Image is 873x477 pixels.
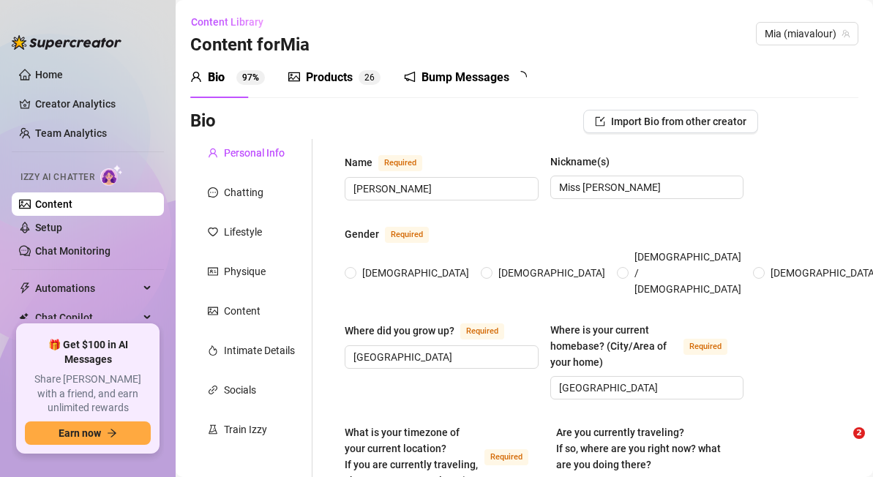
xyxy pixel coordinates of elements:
[421,69,509,86] div: Bump Messages
[25,421,151,445] button: Earn nowarrow-right
[25,338,151,367] span: 🎁 Get $100 in AI Messages
[345,226,379,242] div: Gender
[190,34,310,57] h3: Content for Mia
[378,155,422,171] span: Required
[556,427,721,470] span: Are you currently traveling? If so, where are you right now? what are you doing there?
[35,306,139,329] span: Chat Copilot
[224,263,266,279] div: Physique
[19,282,31,294] span: thunderbolt
[35,222,62,233] a: Setup
[224,224,262,240] div: Lifestyle
[236,70,265,85] sup: 97%
[224,382,256,398] div: Socials
[208,69,225,86] div: Bio
[683,339,727,355] span: Required
[359,70,381,85] sup: 26
[208,306,218,316] span: picture
[595,116,605,127] span: import
[35,245,110,257] a: Chat Monitoring
[345,154,438,171] label: Name
[35,198,72,210] a: Content
[364,72,370,83] span: 2
[208,187,218,198] span: message
[353,349,527,365] input: Where did you grow up?
[842,29,850,38] span: team
[208,424,218,435] span: experiment
[559,380,733,396] input: Where is your current homebase? (City/Area of your home)
[100,165,123,186] img: AI Chatter
[345,323,454,339] div: Where did you grow up?
[35,69,63,80] a: Home
[629,249,747,297] span: [DEMOGRAPHIC_DATA] / [DEMOGRAPHIC_DATA]
[404,71,416,83] span: notification
[190,110,216,133] h3: Bio
[356,265,475,281] span: [DEMOGRAPHIC_DATA]
[25,372,151,416] span: Share [PERSON_NAME] with a friend, and earn unlimited rewards
[345,322,520,339] label: Where did you grow up?
[35,277,139,300] span: Automations
[514,70,528,83] span: loading
[107,428,117,438] span: arrow-right
[460,323,504,339] span: Required
[224,184,263,200] div: Chatting
[370,72,375,83] span: 6
[224,145,285,161] div: Personal Info
[191,16,263,28] span: Content Library
[12,35,121,50] img: logo-BBDzfeDw.svg
[583,110,758,133] button: Import Bio from other creator
[611,116,746,127] span: Import Bio from other creator
[59,427,101,439] span: Earn now
[20,170,94,184] span: Izzy AI Chatter
[224,303,261,319] div: Content
[224,421,267,437] div: Train Izzy
[345,225,445,243] label: Gender
[208,385,218,395] span: link
[224,342,295,358] div: Intimate Details
[190,71,202,83] span: user
[345,154,372,170] div: Name
[853,427,865,439] span: 2
[550,322,678,370] div: Where is your current homebase? (City/Area of your home)
[35,92,152,116] a: Creator Analytics
[484,449,528,465] span: Required
[19,312,29,323] img: Chat Copilot
[190,10,275,34] button: Content Library
[306,69,353,86] div: Products
[288,71,300,83] span: picture
[550,154,610,170] div: Nickname(s)
[208,345,218,356] span: fire
[385,227,429,243] span: Required
[208,266,218,277] span: idcard
[208,148,218,158] span: user
[492,265,611,281] span: [DEMOGRAPHIC_DATA]
[765,23,850,45] span: Mia (miavalour)
[35,127,107,139] a: Team Analytics
[353,181,527,197] input: Name
[550,322,744,370] label: Where is your current homebase? (City/Area of your home)
[208,227,218,237] span: heart
[823,427,858,462] iframe: Intercom live chat
[559,179,733,195] input: Nickname(s)
[550,154,620,170] label: Nickname(s)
